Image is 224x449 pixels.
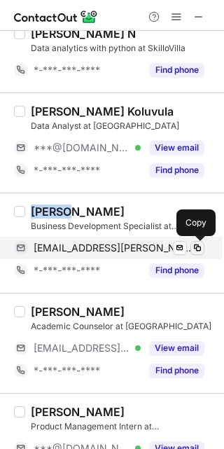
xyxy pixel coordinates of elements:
[31,120,216,132] div: Data Analyst at [GEOGRAPHIC_DATA]
[31,205,125,219] div: [PERSON_NAME]
[14,8,98,25] img: ContactOut v5.3.10
[34,141,130,154] span: ***@[DOMAIN_NAME]
[149,141,204,155] button: Reveal Button
[149,364,204,378] button: Reveal Button
[34,242,194,254] span: [EMAIL_ADDRESS][PERSON_NAME][DOMAIN_NAME]
[149,163,204,177] button: Reveal Button
[31,42,216,55] div: Data analytics with python at SkilloVilla
[149,63,204,77] button: Reveal Button
[31,305,125,319] div: [PERSON_NAME]
[34,342,130,354] span: [EMAIL_ADDRESS][DOMAIN_NAME]
[31,405,125,419] div: [PERSON_NAME]
[31,320,216,333] div: Academic Counselor at [GEOGRAPHIC_DATA]
[31,104,174,118] div: [PERSON_NAME] Koluvula
[149,263,204,277] button: Reveal Button
[31,27,136,41] div: [PERSON_NAME] N
[31,420,216,433] div: Product Management Intern at [GEOGRAPHIC_DATA]
[149,341,204,355] button: Reveal Button
[31,220,216,233] div: Business Development Specialist at [GEOGRAPHIC_DATA]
